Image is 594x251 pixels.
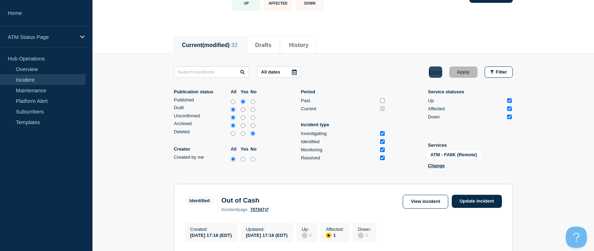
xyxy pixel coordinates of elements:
div: Unconfirmed [174,113,229,118]
div: unconfirmed [174,113,259,121]
input: all [231,130,235,137]
input: Search incidents [174,66,249,78]
iframe: Help Scout Beacon - Open [566,227,587,248]
button: Change [428,163,445,168]
div: Archived [174,121,229,126]
div: 0 [302,232,312,238]
label: No [251,146,259,152]
div: affected [326,233,331,238]
p: Down [304,1,316,5]
p: Publication status [174,89,229,94]
p: ATM Status Page [8,34,76,40]
input: yes [241,130,245,137]
div: deleted [174,129,259,137]
p: Service statuses [428,89,513,94]
p: All dates [261,69,280,75]
div: Affected [428,106,504,111]
h3: Out of Cash [221,197,269,204]
a: 707347 [250,207,269,212]
input: all [231,98,235,105]
a: Update incident [452,195,502,208]
div: Current [301,106,377,111]
span: Filter [496,69,507,75]
div: Created by me [174,154,229,160]
button: History [289,42,308,48]
button: Clear [429,66,442,78]
input: yes [241,114,245,121]
div: Draft [174,105,229,110]
div: Investigating [301,131,377,136]
p: Updated : [246,227,288,232]
div: 0 [358,232,371,238]
div: Up [428,98,504,103]
input: Affected [507,106,512,111]
input: no [251,130,255,137]
input: Past [380,98,385,103]
div: [DATE] 17:16 (EDT) [246,232,288,238]
label: All [231,89,239,94]
a: View incident [403,195,448,209]
p: Creator [174,146,229,152]
div: Identified [301,139,377,144]
span: 32 [231,42,238,48]
p: Incident type [301,122,386,127]
label: Yes [241,89,249,94]
input: yes [241,156,245,163]
input: all [231,122,235,129]
p: Affected [269,1,287,5]
input: yes [241,106,245,113]
input: Monitoring [380,147,385,152]
input: Investigating [380,131,385,136]
p: Affected : [326,227,344,232]
div: Deleted [174,129,229,134]
span: (modified) [202,42,229,48]
input: Down [507,115,512,119]
div: Past [301,98,377,103]
p: Up [244,1,249,5]
div: archived [174,121,259,129]
button: Drafts [255,42,271,48]
input: all [231,156,235,163]
div: Monitoring [301,147,377,152]
input: Current [380,106,385,111]
div: disabled [358,233,364,238]
label: All [231,146,239,152]
button: Filter [485,66,513,78]
input: Up [507,98,512,103]
p: Services [428,142,513,148]
input: all [231,106,235,113]
button: All dates [257,66,301,78]
input: no [251,114,255,121]
p: Created : [190,227,232,232]
div: createdByMe [174,154,259,163]
input: no [251,106,255,113]
div: [DATE] 17:16 (EDT) [190,232,232,238]
input: all [231,114,235,121]
div: published [174,97,259,105]
p: page [221,207,247,212]
div: disabled [302,233,307,238]
div: draft [174,105,259,113]
button: Apply [449,66,478,78]
input: no [251,98,255,105]
label: Yes [241,146,249,152]
div: Published [174,97,229,103]
label: No [251,89,259,94]
span: incident [221,207,238,212]
span: ATM - FA6K (Remote) [426,151,482,159]
input: yes [241,98,245,105]
div: 1 [326,232,344,238]
input: Identified [380,139,385,144]
div: Down [428,114,504,119]
p: Up : [302,227,312,232]
input: no [251,122,255,129]
button: Current(modified) 32 [182,42,238,48]
input: yes [241,122,245,129]
input: no [251,156,255,163]
input: Resolved [380,156,385,160]
div: Resolved [301,155,377,160]
p: Period [301,89,386,94]
span: Identified [185,197,215,205]
p: Down : [358,227,371,232]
